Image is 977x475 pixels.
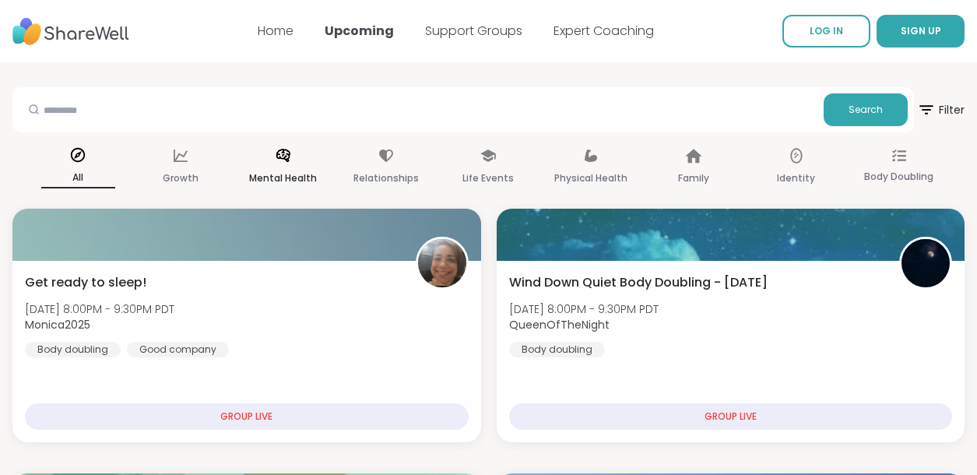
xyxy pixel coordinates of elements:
img: Monica2025 [418,239,466,287]
p: Life Events [462,169,514,188]
div: Body doubling [25,342,121,357]
a: Support Groups [425,22,522,40]
span: SIGN UP [901,24,941,37]
p: Physical Health [554,169,627,188]
span: Search [849,103,883,117]
p: Identity [777,169,815,188]
p: Body Doubling [864,167,933,186]
button: Filter [917,87,965,132]
a: Home [258,22,293,40]
span: [DATE] 8:00PM - 9:30PM PDT [509,301,659,317]
div: Body doubling [509,342,605,357]
p: Relationships [353,169,419,188]
span: [DATE] 8:00PM - 9:30PM PDT [25,301,174,317]
b: Monica2025 [25,317,90,332]
a: Upcoming [325,22,394,40]
div: Good company [127,342,229,357]
b: QueenOfTheNight [509,317,610,332]
span: Filter [917,91,965,128]
img: QueenOfTheNight [901,239,950,287]
p: All [41,168,115,188]
a: Expert Coaching [554,22,654,40]
span: Get ready to sleep! [25,273,146,292]
div: GROUP LIVE [25,403,469,430]
p: Growth [163,169,199,188]
button: Search [824,93,908,126]
p: Family [678,169,709,188]
span: Wind Down Quiet Body Doubling - [DATE] [509,273,768,292]
button: SIGN UP [877,15,965,47]
img: ShareWell Nav Logo [12,10,129,53]
a: LOG IN [782,15,870,47]
p: Mental Health [249,169,317,188]
div: GROUP LIVE [509,403,953,430]
span: LOG IN [810,24,843,37]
